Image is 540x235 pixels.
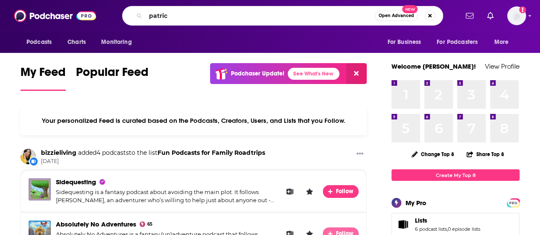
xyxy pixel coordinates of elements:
[20,149,36,164] img: bizzieliving
[76,65,149,84] span: Popular Feed
[62,34,91,50] a: Charts
[323,185,359,198] button: Follow
[462,9,477,23] a: Show notifications dropdown
[41,158,265,165] span: [DATE]
[519,6,526,13] svg: Add a profile image
[101,36,131,48] span: Monitoring
[231,70,284,77] p: Podchaser Update!
[415,217,427,224] span: Lists
[466,146,505,162] button: Share Top 8
[494,36,509,48] span: More
[437,36,478,48] span: For Podcasters
[336,188,354,195] span: Follow
[379,14,414,18] span: Open Advanced
[56,178,96,186] a: Sidequesting
[394,218,412,230] a: Lists
[507,6,526,25] button: Show profile menu
[431,34,490,50] button: open menu
[56,220,136,228] a: Absolutely No Adventures
[508,199,518,206] a: PRO
[78,149,129,157] span: added 4 podcasts
[20,106,367,135] div: Your personalized Feed is curated based on the Podcasts, Creators, Users, and Lists that you Follow.
[507,6,526,25] span: Logged in as sierra.swanson
[29,178,51,200] img: Sidequesting
[406,199,426,207] div: My Pro
[448,226,480,232] a: 0 episode lists
[26,36,52,48] span: Podcasts
[391,169,520,181] a: Create My Top 8
[41,149,76,157] a: bizzieliving
[122,6,443,26] div: Search podcasts, credits, & more...
[56,188,277,205] div: Sidequesting is a fantasy podcast about avoiding the main plot. It follows [PERSON_NAME], an adve...
[67,36,86,48] span: Charts
[387,36,421,48] span: For Business
[484,9,497,23] a: Show notifications dropdown
[353,149,367,160] button: Show More Button
[288,68,339,80] a: See What's New
[20,34,63,50] button: open menu
[303,185,316,198] button: Leave a Rating
[146,9,375,23] input: Search podcasts, credits, & more...
[283,185,296,198] button: Add to List
[375,11,418,21] button: Open AdvancedNew
[41,149,265,157] h3: to the list
[415,226,447,232] a: 6 podcast lists
[447,226,448,232] span: ,
[406,149,459,160] button: Change Top 8
[95,34,143,50] button: open menu
[415,217,480,224] a: Lists
[391,62,476,70] a: Welcome [PERSON_NAME]!
[14,8,96,24] img: Podchaser - Follow, Share and Rate Podcasts
[140,221,152,227] a: 65
[158,149,265,157] a: Fun Podcasts for Family Roadtrips
[381,34,432,50] button: open menu
[20,65,66,84] span: My Feed
[507,6,526,25] img: User Profile
[508,200,518,206] span: PRO
[402,5,417,13] span: New
[76,65,149,91] a: Popular Feed
[485,62,520,70] a: View Profile
[20,65,66,91] a: My Feed
[147,223,152,226] span: 65
[488,34,520,50] button: open menu
[29,157,38,166] div: New List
